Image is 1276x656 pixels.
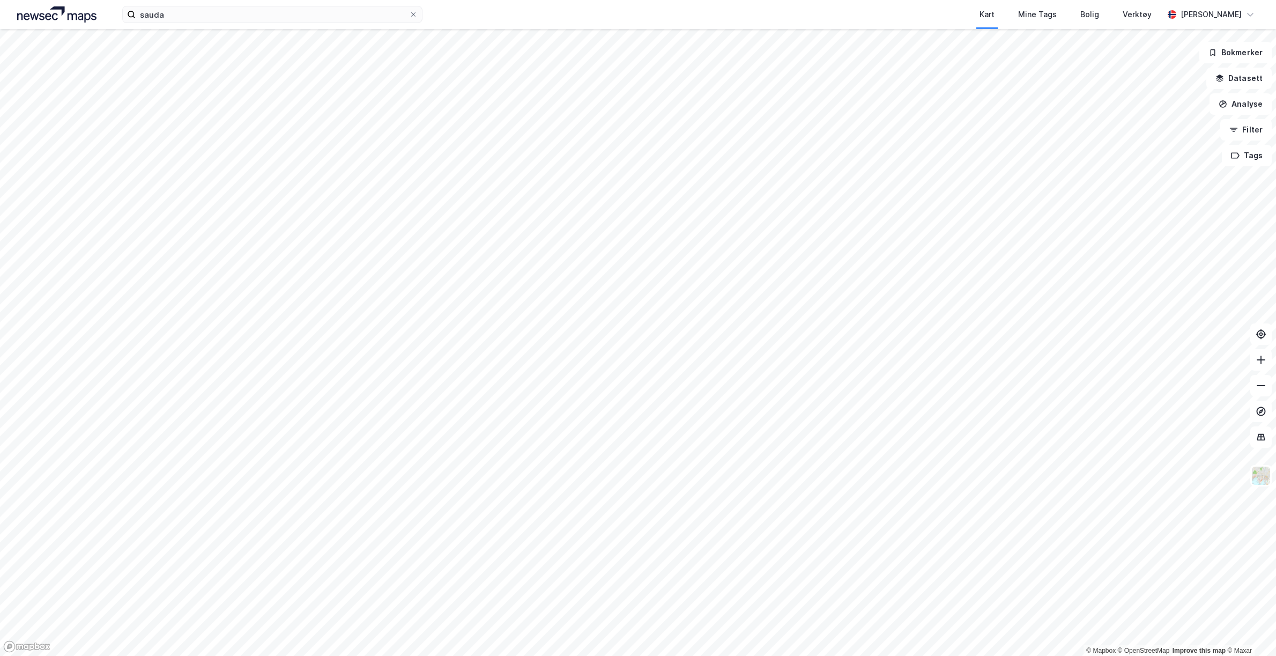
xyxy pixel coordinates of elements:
[1118,647,1170,654] a: OpenStreetMap
[136,6,409,23] input: Søk på adresse, matrikkel, gårdeiere, leietakere eller personer
[1123,8,1152,21] div: Verktøy
[980,8,995,21] div: Kart
[1251,466,1271,486] img: Z
[1086,647,1116,654] a: Mapbox
[1220,119,1272,141] button: Filter
[1018,8,1057,21] div: Mine Tags
[1206,68,1272,89] button: Datasett
[1080,8,1099,21] div: Bolig
[1222,605,1276,656] iframe: Chat Widget
[1222,605,1276,656] div: Kontrollprogram for chat
[1173,647,1226,654] a: Improve this map
[1210,93,1272,115] button: Analyse
[1181,8,1242,21] div: [PERSON_NAME]
[1222,145,1272,166] button: Tags
[17,6,97,23] img: logo.a4113a55bc3d86da70a041830d287a7e.svg
[3,640,50,653] a: Mapbox homepage
[1199,42,1272,63] button: Bokmerker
